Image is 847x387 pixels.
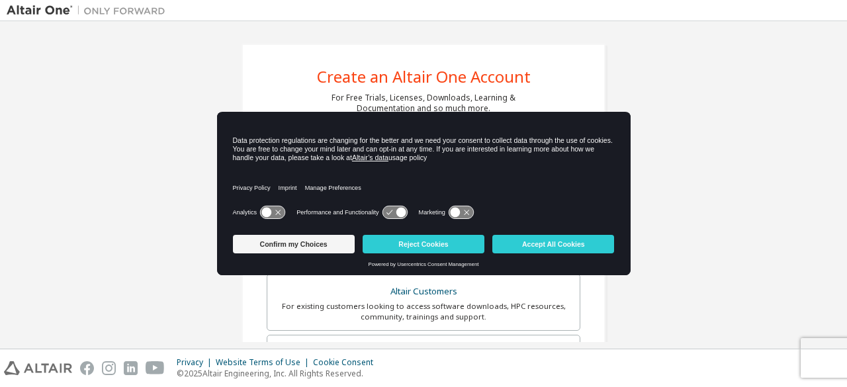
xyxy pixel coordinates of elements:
[177,357,216,368] div: Privacy
[4,361,72,375] img: altair_logo.svg
[332,93,515,114] div: For Free Trials, Licenses, Downloads, Learning & Documentation and so much more.
[124,361,138,375] img: linkedin.svg
[102,361,116,375] img: instagram.svg
[177,368,381,379] p: © 2025 Altair Engineering, Inc. All Rights Reserved.
[7,4,172,17] img: Altair One
[216,357,313,368] div: Website Terms of Use
[275,301,572,322] div: For existing customers looking to access software downloads, HPC resources, community, trainings ...
[313,357,381,368] div: Cookie Consent
[80,361,94,375] img: facebook.svg
[275,282,572,301] div: Altair Customers
[317,69,531,85] div: Create an Altair One Account
[146,361,165,375] img: youtube.svg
